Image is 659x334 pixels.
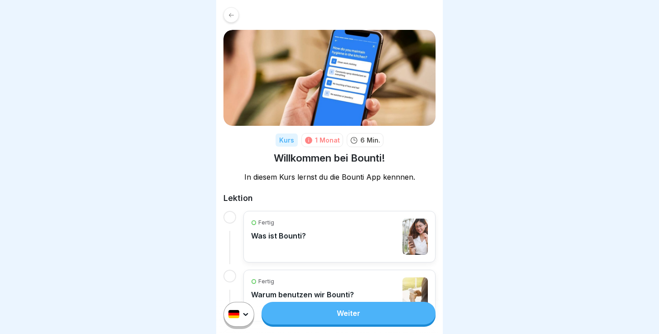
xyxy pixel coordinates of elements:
p: Fertig [258,219,274,227]
div: Kurs [276,134,298,147]
p: Was ist Bounti? [251,231,306,240]
a: FertigWarum benutzen wir Bounti? [251,277,428,314]
a: FertigWas ist Bounti? [251,219,428,255]
div: 1 Monat [315,135,340,145]
img: xh3bnih80d1pxcetv9zsuevg.png [223,30,436,126]
p: Warum benutzen wir Bounti? [251,290,354,299]
a: Weiter [262,302,436,324]
p: 6 Min. [360,135,380,145]
img: de.svg [228,310,239,319]
p: In diesem Kurs lernst du die Bounti App kennnen. [223,172,436,182]
p: Fertig [258,277,274,286]
h2: Lektion [223,193,436,204]
h1: Willkommen bei Bounti! [274,152,385,165]
img: cljrty48g014aeu01xhhb0few.jpg [402,277,428,314]
img: cljrty16a013ueu01ep0uwpyx.jpg [402,219,428,255]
